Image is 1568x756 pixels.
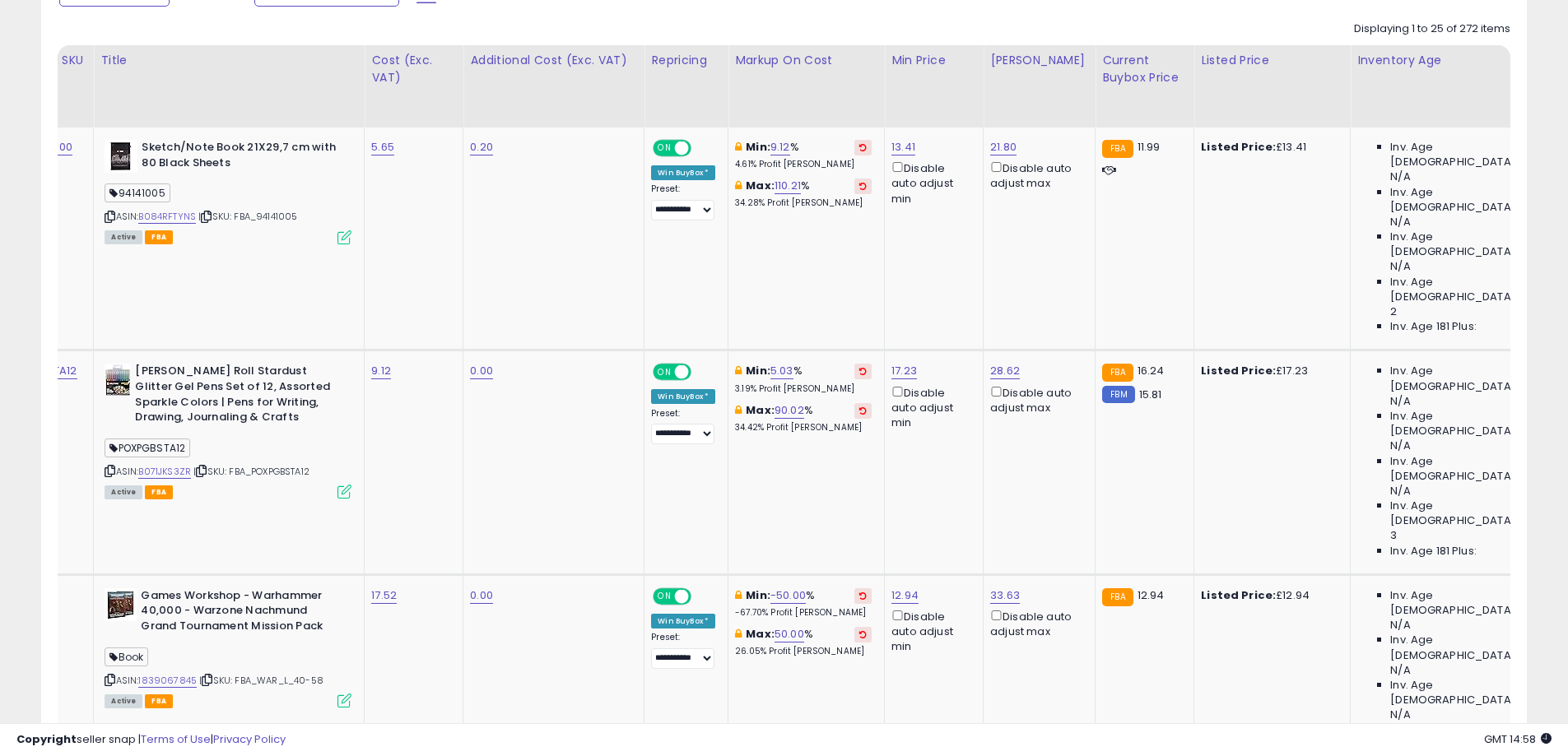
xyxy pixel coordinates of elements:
span: Inv. Age [DEMOGRAPHIC_DATA]: [1390,140,1541,169]
b: Max: [746,178,775,193]
img: 41cGctV6QuL._SL40_.jpg [105,364,131,397]
div: £12.94 [1201,588,1338,603]
span: All listings currently available for purchase on Amazon [105,485,142,499]
span: OFF [689,141,715,155]
span: Inv. Age [DEMOGRAPHIC_DATA]-180: [1390,275,1541,304]
div: % [735,588,872,619]
b: Max: [746,626,775,642]
span: Inv. Age [DEMOGRAPHIC_DATA]: [1390,588,1541,618]
span: FBA [145,694,173,708]
th: The percentage added to the cost of goods (COGS) that forms the calculator for Min & Max prices. [728,45,885,128]
p: -67.70% Profit [PERSON_NAME] [735,607,872,619]
span: 2025-08-16 14:58 GMT [1484,731,1552,747]
a: 90.02 [775,402,804,419]
a: 28.62 [990,363,1020,379]
span: N/A [1390,618,1410,633]
a: 1839067845 [138,674,197,688]
div: Disable auto adjust max [990,383,1082,415]
span: | SKU: FBA_WAR_L_40-58 [199,674,323,687]
span: Inv. Age [DEMOGRAPHIC_DATA]: [1390,230,1541,259]
span: 2 [1390,304,1397,319]
span: Inv. Age [DEMOGRAPHIC_DATA]: [1390,454,1541,484]
span: N/A [1390,484,1410,499]
div: £13.41 [1201,140,1338,155]
span: POXPGBSTA12 [105,438,190,457]
div: Disable auto adjust min [891,159,970,206]
div: % [735,403,872,434]
a: -50.00 [770,587,806,604]
a: 17.52 [371,587,397,604]
span: Inv. Age 181 Plus: [1390,544,1477,559]
div: £17.23 [1201,364,1338,378]
span: 16.24 [1138,363,1165,378]
b: Max: [746,402,775,418]
span: N/A [1390,169,1410,184]
b: [PERSON_NAME] Roll Stardust Glitter Gel Pens Set of 12, Assorted Sparkle Colors | Pens for Writin... [135,364,335,429]
span: All listings currently available for purchase on Amazon [105,230,142,244]
a: 9.12 [371,363,391,379]
b: Min: [746,587,770,603]
span: N/A [1390,394,1410,409]
img: 5140R3PTV+L._SL40_.jpg [105,588,137,621]
b: Sketch/Note Book 21X29,7 cm with 80 Black Sheets [142,140,342,174]
span: ON [654,589,675,603]
small: FBM [1102,386,1134,403]
div: Preset: [651,632,715,669]
span: N/A [1390,259,1410,274]
a: 0.00 [470,587,493,604]
div: % [735,140,872,170]
a: 17.23 [891,363,917,379]
span: N/A [1390,215,1410,230]
small: FBA [1102,588,1133,606]
span: N/A [1390,438,1410,453]
a: 5.03 [770,363,793,379]
span: 3 [1390,528,1397,543]
a: 5.65 [371,139,394,155]
a: 9.12 [770,139,790,155]
div: Disable auto adjust max [990,607,1082,639]
p: 34.28% Profit [PERSON_NAME] [735,197,872,209]
div: % [735,364,872,394]
div: Win BuyBox * [651,389,715,404]
img: 41qyaQiNnXL._SL40_.jpg [105,140,137,173]
div: Cost (Exc. VAT) [371,52,456,86]
div: Repricing [651,52,721,69]
div: Disable auto adjust min [891,383,970,431]
a: 110.21 [775,178,801,194]
b: Listed Price: [1201,587,1276,603]
span: All listings currently available for purchase on Amazon [105,694,142,708]
div: Displaying 1 to 25 of 272 items [1354,21,1510,37]
div: Preset: [651,408,715,445]
div: Inventory Age [1357,52,1547,69]
b: Min: [746,363,770,378]
span: Inv. Age [DEMOGRAPHIC_DATA]: [1390,364,1541,393]
div: ASIN: [105,364,351,497]
span: Inv. Age 181 Plus: [1390,319,1477,334]
div: ASIN: [105,140,351,243]
a: Privacy Policy [213,731,286,747]
span: 94141005 [105,183,170,202]
div: % [735,627,872,657]
a: Terms of Use [141,731,211,747]
span: | SKU: FBA_94141005 [198,210,297,223]
span: | SKU: FBA_POXPGBSTA12 [193,465,309,478]
b: Listed Price: [1201,139,1276,155]
div: [PERSON_NAME] [990,52,1088,69]
b: Games Workshop - Warhammer 40,000 - Warzone Nachmund Grand Tournament Mission Pack [141,588,341,638]
a: B071JKS3ZR [138,465,191,479]
span: Inv. Age [DEMOGRAPHIC_DATA]: [1390,409,1541,438]
p: 26.05% Profit [PERSON_NAME] [735,646,872,657]
div: Disable auto adjust min [891,607,970,655]
div: Title [100,52,357,69]
div: Additional Cost (Exc. VAT) [470,52,637,69]
div: Combind SKU [2,52,86,69]
a: B084RFTYNS [138,210,196,224]
a: 50.00 [775,626,804,642]
span: OFF [689,589,715,603]
small: FBA [1102,140,1133,158]
strong: Copyright [16,731,77,747]
a: 33.63 [990,587,1020,604]
span: 11.99 [1138,139,1161,155]
div: Preset: [651,183,715,220]
b: Min: [746,139,770,155]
